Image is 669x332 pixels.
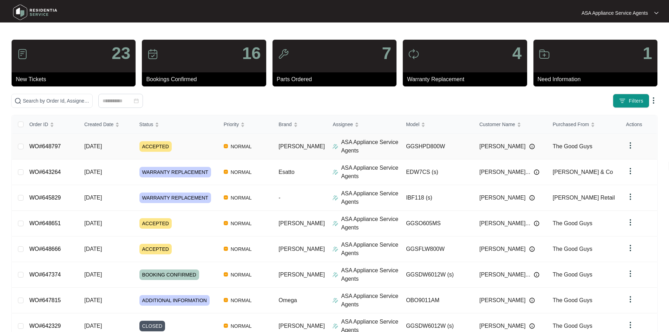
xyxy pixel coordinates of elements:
img: dropdown arrow [626,218,635,227]
img: Vercel Logo [224,195,228,200]
th: Brand [273,115,327,134]
a: WO#647815 [29,297,61,303]
img: Vercel Logo [224,144,228,148]
p: New Tickets [16,75,136,84]
span: [PERSON_NAME] [479,322,526,330]
th: Created Date [79,115,134,134]
td: GGSDW6012W (s) [400,262,474,288]
a: WO#642329 [29,323,61,329]
img: Info icon [534,169,539,175]
span: NORMAL [228,296,255,305]
span: Customer Name [479,121,515,128]
img: Vercel Logo [224,272,228,276]
span: [DATE] [84,246,102,252]
span: The Good Guys [553,246,592,252]
img: Assigner Icon [333,323,338,329]
img: dropdown arrow [626,244,635,252]
span: Purchased From [553,121,589,128]
img: Vercel Logo [224,324,228,328]
img: residentia service logo [11,2,60,23]
span: [DATE] [84,195,102,201]
img: Vercel Logo [224,298,228,302]
th: Actions [621,115,657,134]
img: Info icon [529,144,535,149]
th: Status [134,115,218,134]
span: NORMAL [228,245,255,253]
img: dropdown arrow [654,11,658,15]
img: dropdown arrow [626,269,635,278]
span: Model [406,121,419,128]
img: dropdown arrow [626,193,635,201]
span: [PERSON_NAME] [278,323,325,329]
input: Search by Order Id, Assignee Name, Customer Name, Brand and Model [23,97,90,105]
img: Info icon [529,246,535,252]
span: ACCEPTED [139,244,172,254]
span: ADDITIONAL INFORMATION [139,295,210,306]
p: ASA Appliance Service Agents [341,292,400,309]
td: GGSO605MS [400,211,474,236]
span: [PERSON_NAME]... [479,168,530,176]
img: Info icon [529,323,535,329]
span: WARRANTY REPLACEMENT [139,193,211,203]
span: [PERSON_NAME] [479,245,526,253]
p: ASA Appliance Service Agents [341,164,400,181]
td: OBO9011AM [400,288,474,313]
th: Model [400,115,474,134]
span: The Good Guys [553,297,592,303]
img: dropdown arrow [626,167,635,175]
td: GGSHPD800W [400,134,474,160]
p: ASA Appliance Service Agents [341,241,400,258]
span: [DATE] [84,169,102,175]
p: 4 [512,45,522,62]
span: Brand [278,121,291,128]
td: GGSFLW800W [400,236,474,262]
a: WO#645829 [29,195,61,201]
img: icon [17,48,28,60]
span: [PERSON_NAME] [278,220,325,226]
img: dropdown arrow [626,321,635,329]
img: Assigner Icon [333,272,338,278]
th: Purchased From [547,115,621,134]
td: IBF118 (s) [400,185,474,211]
td: EDW7CS (s) [400,160,474,185]
p: ASA Appliance Service Agents [341,138,400,155]
span: Filters [629,97,643,105]
span: The Good Guys [553,323,592,329]
span: The Good Guys [553,220,592,226]
span: NORMAL [228,194,255,202]
span: NORMAL [228,322,255,330]
th: Priority [218,115,273,134]
span: [DATE] [84,323,102,329]
span: [PERSON_NAME] Retail [553,195,615,201]
img: Assigner Icon [333,195,338,201]
p: ASA Appliance Service Agents [582,9,648,17]
p: ASA Appliance Service Agents [341,266,400,283]
p: 23 [112,45,130,62]
img: Vercel Logo [224,170,228,174]
a: WO#647374 [29,272,61,278]
span: [DATE] [84,297,102,303]
span: NORMAL [228,271,255,279]
span: The Good Guys [553,143,592,149]
img: Assigner Icon [333,246,338,252]
span: - [278,195,280,201]
img: dropdown arrow [626,295,635,304]
span: [PERSON_NAME] [479,142,526,151]
span: BOOKING CONFIRMED [139,269,199,280]
img: Info icon [534,221,539,226]
span: NORMAL [228,142,255,151]
img: dropdown arrow [626,141,635,150]
a: WO#643264 [29,169,61,175]
img: dropdown arrow [649,96,658,105]
img: Vercel Logo [224,247,228,251]
img: icon [539,48,550,60]
span: [PERSON_NAME] & Co [553,169,613,175]
p: 16 [242,45,261,62]
span: NORMAL [228,168,255,176]
img: icon [278,48,289,60]
p: Need Information [538,75,657,84]
span: NORMAL [228,219,255,228]
span: CLOSED [139,321,165,331]
p: 7 [382,45,391,62]
img: icon [147,48,158,60]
